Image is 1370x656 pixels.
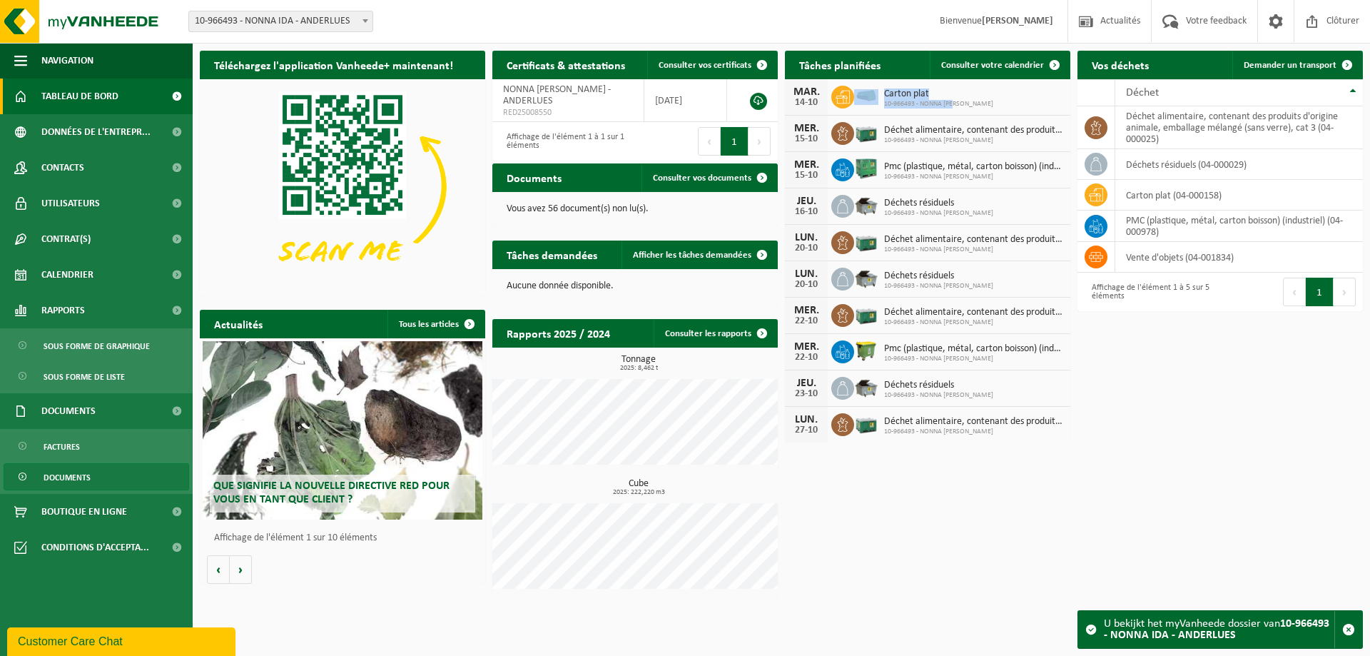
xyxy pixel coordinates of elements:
h2: Vos déchets [1077,51,1163,79]
span: 10-966493 - NONNA [PERSON_NAME] [884,173,1063,181]
a: Consulter les rapports [654,319,776,348]
img: WB-1100-HPE-GN-50 [854,338,878,363]
span: Données de l'entrepr... [41,114,151,150]
div: LUN. [792,414,821,425]
span: Sous forme de liste [44,363,125,390]
button: Vorige [207,555,230,584]
span: Déchets résiduels [884,198,993,209]
button: Next [749,127,771,156]
button: 1 [1306,278,1334,306]
img: HK-XK-22-GN-00 [854,89,878,102]
div: 20-10 [792,243,821,253]
span: Documents [41,393,96,429]
div: 14-10 [792,98,821,108]
span: NONNA [PERSON_NAME] - ANDERLUES [503,84,611,106]
span: Contacts [41,150,84,186]
h2: Documents [492,163,576,191]
p: Aucune donnée disponible. [507,281,763,291]
span: Déchets résiduels [884,380,993,391]
span: Afficher les tâches demandées [633,251,751,260]
span: 10-966493 - NONNA [PERSON_NAME] [884,391,993,400]
span: 2025: 222,220 m3 [499,489,778,496]
h2: Actualités [200,310,277,338]
span: 10-966493 - NONNA IDA - ANDERLUES [189,11,372,31]
h2: Téléchargez l'application Vanheede+ maintenant! [200,51,467,79]
strong: [PERSON_NAME] [982,16,1053,26]
a: Demander un transport [1232,51,1361,79]
div: 22-10 [792,316,821,326]
a: Factures [4,433,189,460]
a: Sous forme de liste [4,363,189,390]
span: Pmc (plastique, métal, carton boisson) (industriel) [884,343,1063,355]
a: Consulter vos certificats [647,51,776,79]
div: 20-10 [792,280,821,290]
span: Contrat(s) [41,221,91,257]
div: 23-10 [792,389,821,399]
td: vente d'objets (04-001834) [1115,242,1363,273]
span: 10-966493 - NONNA [PERSON_NAME] [884,282,993,291]
a: Consulter vos documents [641,163,776,192]
img: Download de VHEPlus App [200,79,485,293]
span: Déchet alimentaire, contenant des produits d'origine animale, emballage mélangé ... [884,125,1063,136]
img: PB-LB-0680-HPE-GN-01 [854,229,878,253]
span: 2025: 8,462 t [499,365,778,372]
h3: Tonnage [499,355,778,372]
div: LUN. [792,232,821,243]
img: PB-LB-0680-HPE-GN-01 [854,302,878,326]
span: 10-966493 - NONNA [PERSON_NAME] [884,136,1063,145]
a: Afficher les tâches demandées [621,241,776,269]
span: Déchet alimentaire, contenant des produits d'origine animale, emballage mélangé ... [884,234,1063,246]
button: Previous [1283,278,1306,306]
button: Volgende [230,555,252,584]
div: 27-10 [792,425,821,435]
h2: Certificats & attestations [492,51,639,79]
h2: Rapports 2025 / 2024 [492,319,624,347]
div: Affichage de l'élément 1 à 5 sur 5 éléments [1085,276,1213,308]
a: Tous les articles [387,310,484,338]
div: 15-10 [792,171,821,181]
img: PB-LB-0680-HPE-GN-01 [854,120,878,144]
td: [DATE] [644,79,727,122]
span: Déchets résiduels [884,271,993,282]
span: Déchet alimentaire, contenant des produits d'origine animale, emballage mélangé ... [884,307,1063,318]
button: 1 [721,127,749,156]
button: Next [1334,278,1356,306]
div: MAR. [792,86,821,98]
div: MER. [792,341,821,353]
span: 10-966493 - NONNA [PERSON_NAME] [884,428,1063,436]
h3: Cube [499,479,778,496]
p: Vous avez 56 document(s) non lu(s). [507,204,763,214]
span: Déchet alimentaire, contenant des produits d'origine animale, emballage mélangé ... [884,416,1063,428]
span: Déchet [1126,87,1159,99]
span: 10-966493 - NONNA [PERSON_NAME] [884,209,993,218]
span: Que signifie la nouvelle directive RED pour vous en tant que client ? [213,480,450,505]
h2: Tâches demandées [492,241,612,268]
span: Sous forme de graphique [44,333,150,360]
a: Documents [4,463,189,490]
td: PMC (plastique, métal, carton boisson) (industriel) (04-000978) [1115,211,1363,242]
span: Documents [44,464,91,491]
img: PB-HB-1400-HPE-GN-01 [854,156,878,181]
a: Que signifie la nouvelle directive RED pour vous en tant que client ? [203,341,482,520]
div: MER. [792,305,821,316]
img: WB-5000-GAL-GY-01 [854,193,878,217]
span: Demander un transport [1244,61,1336,70]
div: Affichage de l'élément 1 à 1 sur 1 éléments [499,126,628,157]
span: Conditions d'accepta... [41,530,149,565]
div: JEU. [792,196,821,207]
div: 22-10 [792,353,821,363]
td: carton plat (04-000158) [1115,180,1363,211]
span: Factures [44,433,80,460]
span: Consulter votre calendrier [941,61,1044,70]
span: Navigation [41,43,93,79]
iframe: chat widget [7,625,238,656]
span: Consulter vos documents [653,173,751,183]
span: Rapports [41,293,85,328]
span: 10-966493 - NONNA [PERSON_NAME] [884,100,993,109]
span: Carton plat [884,89,993,100]
td: déchet alimentaire, contenant des produits d'origine animale, emballage mélangé (sans verre), cat... [1115,106,1363,149]
span: Calendrier [41,257,93,293]
div: 16-10 [792,207,821,217]
span: Consulter vos certificats [659,61,751,70]
span: 10-966493 - NONNA IDA - ANDERLUES [188,11,373,32]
